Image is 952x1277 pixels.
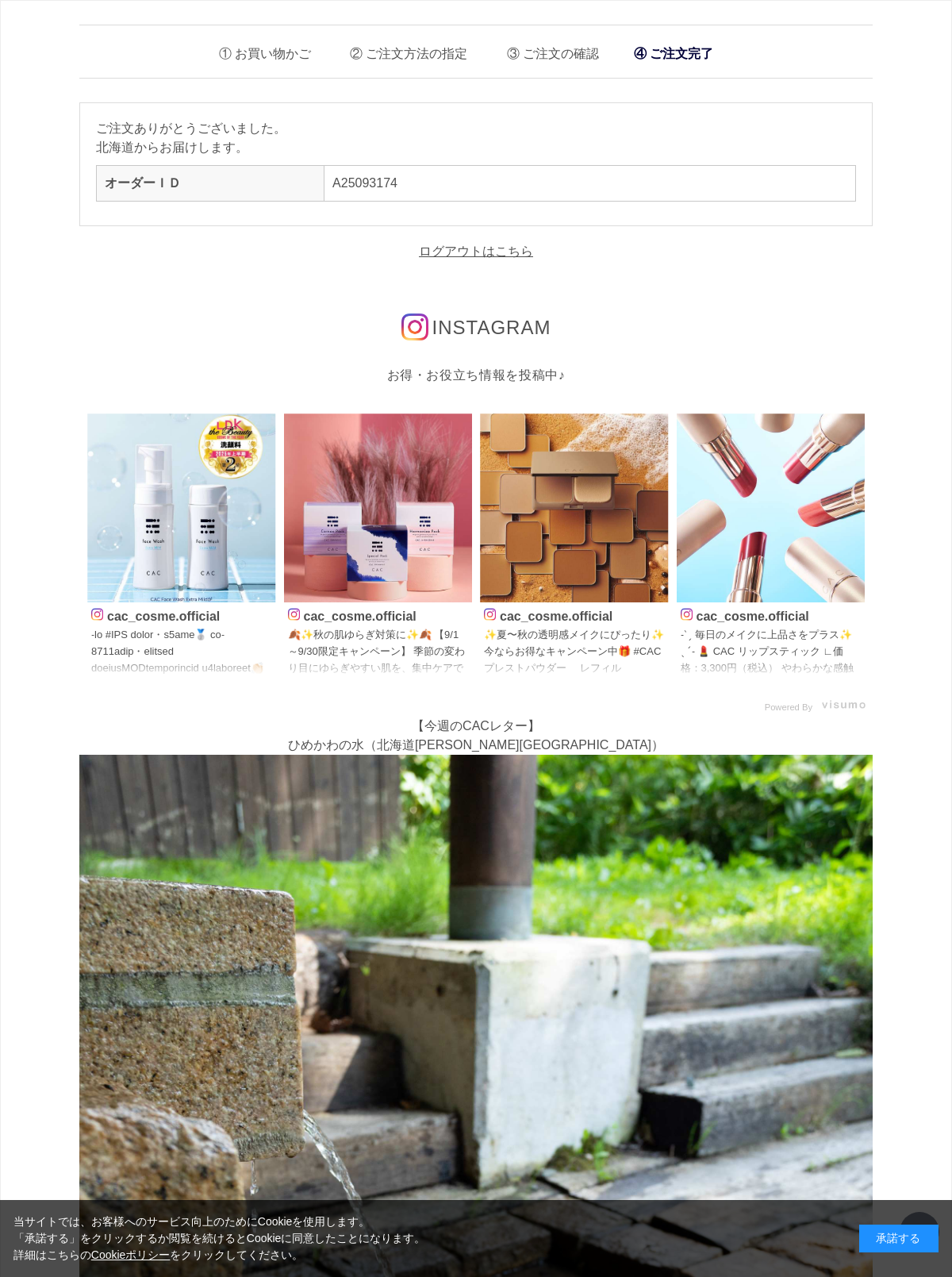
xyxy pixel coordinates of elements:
[822,700,866,709] img: visumo
[677,413,866,602] img: Photo by cac_cosme.official
[432,317,551,338] span: INSTAGRAM
[87,413,276,602] img: Photo by cac_cosme.official
[419,244,533,258] a: ログアウトはこちら
[495,33,599,66] li: ご注文の確認
[91,606,272,623] p: cac_cosme.official
[207,33,311,66] li: お買い物かご
[859,1225,939,1252] div: 承諾する
[765,702,812,712] span: Powered By
[681,627,862,678] p: ˗ˋˏ 毎日のメイクに上品さをプラス✨ ˎˊ˗ 💄 CAC リップスティック ∟価格：3,300円（税込） やわらかな感触でなめらかにフィット。 マスク移りが目立ちにくい処方もうれしいポイント。...
[484,627,665,678] p: ✨夏〜秋の透明感メイクにぴったり✨ 今ならお得なキャンペーン中🎁 #CACプレストパウダー レフィル（¥4,400） 毛穴カバー＆自然なキメ細かさ。仕上げに◎ #CACパウダーファンデーション ...
[484,606,665,623] p: cac_cosme.official
[96,119,856,157] p: ご注文ありがとうございました。 北海道からお届けします。
[387,368,566,382] span: お得・お役立ち情報を投稿中♪
[97,166,324,202] th: オーダーＩＤ
[338,33,467,66] li: ご注文方法の指定
[332,176,397,190] a: A25093174
[91,627,272,678] p: ˗lo #IPS dolor・s5ame🥈 co˗ 8711adip・elitsed doeiusMODtemporincid u4laboreet👏🏻✨✨ 🫧DOL magnaaliq eni...
[13,1214,426,1264] div: 当サイトでは、お客様へのサービス向上のためにCookieを使用します。 「承諾する」をクリックするか閲覧を続けるとCookieに同意したことになります。 詳細はこちらの をクリックしてください。
[288,627,469,678] p: 🍂✨秋の肌ゆらぎ対策に✨🍂 【9/1～9/30限定キャンペーン】 季節の変わり目にゆらぎやすい肌を、集中ケアでうるおいチャージ！ 今だけフェイスパック 3箱セットが2箱分の価格 でご購入いただけ...
[681,606,862,623] p: cac_cosme.official
[401,313,428,340] img: インスタグラムのロゴ
[79,717,873,755] p: 【今週のCACレター】 ひめかわの水（北海道[PERSON_NAME][GEOGRAPHIC_DATA]）
[288,606,469,623] p: cac_cosme.official
[480,413,669,602] img: Photo by cac_cosme.official
[626,37,721,70] li: ご注文完了
[91,1248,171,1261] a: Cookieポリシー
[284,413,473,602] img: Photo by cac_cosme.official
